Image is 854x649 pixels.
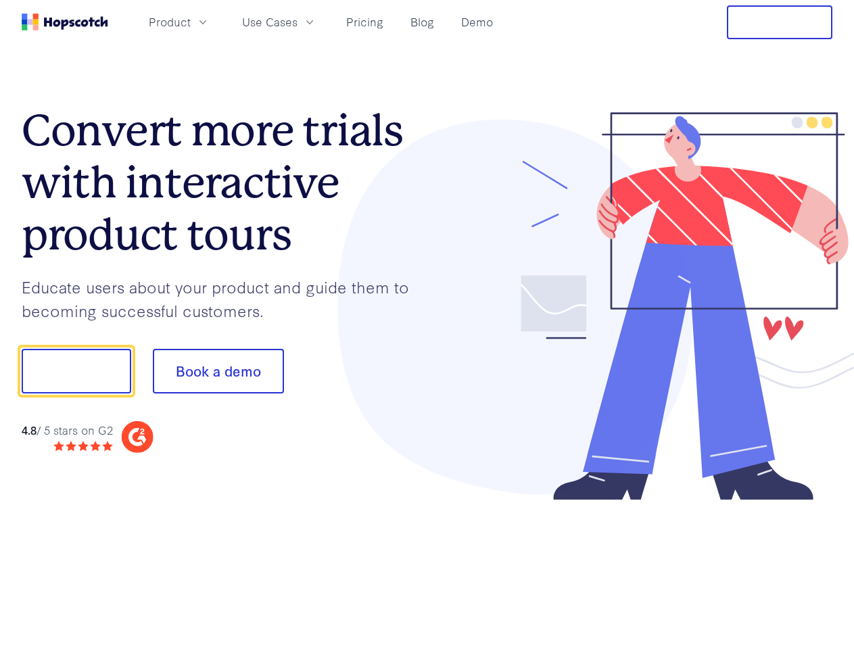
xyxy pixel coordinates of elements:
p: Educate users about your product and guide them to becoming successful customers. [22,275,427,322]
div: / 5 stars on G2 [22,422,113,439]
a: Demo [456,11,498,33]
a: Pricing [341,11,389,33]
span: Use Cases [242,14,298,30]
button: Book a demo [153,349,284,393]
button: Product [141,11,218,33]
button: Use Cases [234,11,325,33]
a: Blog [405,11,440,33]
button: Free Trial [727,5,832,39]
a: Home [22,14,108,30]
strong: 4.8 [22,422,37,437]
span: Product [149,14,191,30]
h1: Convert more trials with interactive product tours [22,105,427,260]
button: Show me! [22,349,131,393]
